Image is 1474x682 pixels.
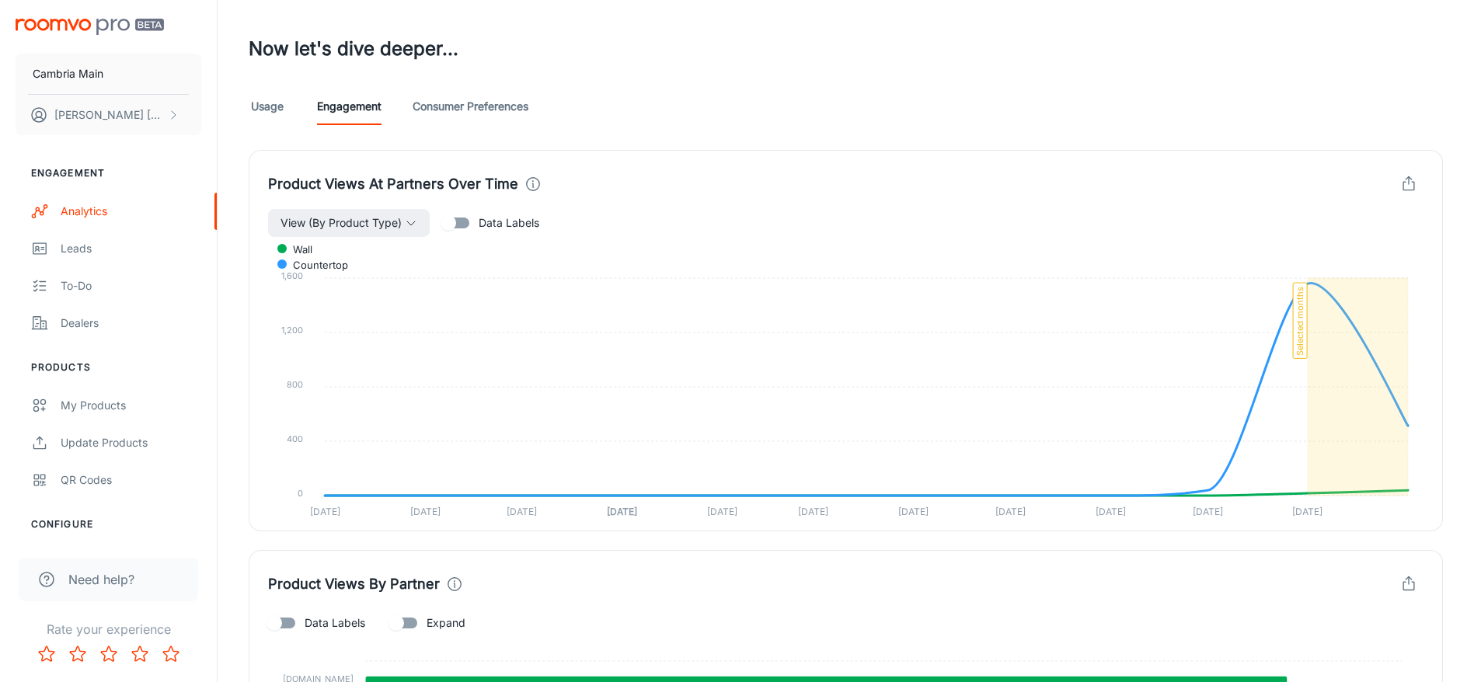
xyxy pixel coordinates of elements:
[249,88,286,125] a: Usage
[61,397,201,414] div: My Products
[507,506,537,517] tspan: [DATE]
[31,639,62,670] button: Rate 1 star
[16,54,201,94] button: Cambria Main
[62,639,93,670] button: Rate 2 star
[427,614,465,632] span: Expand
[16,19,164,35] img: Roomvo PRO Beta
[68,570,134,589] span: Need help?
[268,209,430,237] button: View (By Product Type)
[12,620,204,639] p: Rate your experience
[317,88,382,125] a: Engagement
[281,214,402,232] span: View (By Product Type)
[281,258,348,272] span: Countertop
[995,506,1026,517] tspan: [DATE]
[410,506,441,517] tspan: [DATE]
[479,214,539,231] span: Data Labels
[298,488,303,499] tspan: 0
[281,325,303,336] tspan: 1,200
[61,315,201,332] div: Dealers
[61,434,201,451] div: Update Products
[281,270,303,281] tspan: 1,600
[155,639,186,670] button: Rate 5 star
[1193,506,1223,517] tspan: [DATE]
[124,639,155,670] button: Rate 4 star
[16,95,201,135] button: [PERSON_NAME] [PERSON_NAME]
[281,242,312,256] span: Wall
[707,506,737,517] tspan: [DATE]
[33,65,103,82] p: Cambria Main
[268,573,440,595] h4: Product Views By Partner
[287,379,303,390] tspan: 800
[61,471,201,489] div: QR Codes
[798,506,828,517] tspan: [DATE]
[93,639,124,670] button: Rate 3 star
[61,240,201,257] div: Leads
[898,506,929,517] tspan: [DATE]
[287,433,303,444] tspan: 400
[1096,506,1126,517] tspan: [DATE]
[54,106,164,124] p: [PERSON_NAME] [PERSON_NAME]
[61,203,201,220] div: Analytics
[305,614,365,632] span: Data Labels
[268,173,518,195] h4: Product Views At Partners Over Time
[413,88,528,125] a: Consumer Preferences
[1293,506,1323,517] tspan: [DATE]
[607,506,637,517] tspan: [DATE]
[249,35,1443,63] h3: Now let's dive deeper...
[310,506,340,517] tspan: [DATE]
[61,277,201,294] div: To-do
